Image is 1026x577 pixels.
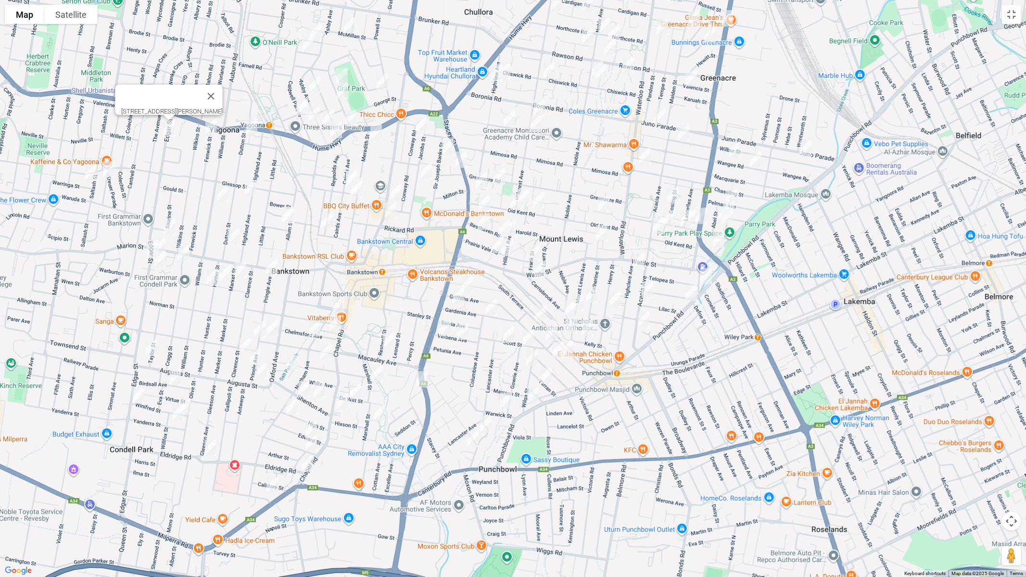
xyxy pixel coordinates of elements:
[458,272,477,296] div: 165 Griffiths Avenue, BANKSTOWN NSW 2200
[417,159,436,183] div: 49 Jacobs Street, BANKSTOWN NSW 2200
[499,323,518,347] div: 34A Scott Street, PUNCHBOWL NSW 2196
[501,216,520,240] div: 176 Hillcrest Avenue, MOUNT LEWIS NSW 2190
[592,221,611,245] div: 27 St Charbel Way, PUNCHBOWL NSW 2196
[381,199,400,223] div: 443 Chapel Road, BANKSTOWN NSW 2200
[298,452,317,476] div: 14 Chapel Road, BANKSTOWN NSW 2200
[250,317,269,341] div: 75 Pringle Avenue, BANKSTOWN NSW 2200
[121,108,222,115] div: [STREET_ADDRESS][PERSON_NAME]
[474,210,493,234] div: 3/7 Resthaven Road, BANKSTOWN NSW 2200
[174,241,193,265] div: 7 Cragg Street, CONDELL PARK NSW 2200
[568,291,587,315] div: 8 Mount Lewis Avenue, PUNCHBOWL NSW 2196
[594,192,613,216] div: 17 Buckwall Avenue, GREENACRE NSW 2190
[282,395,302,419] div: 50 High Street, BANKSTOWN NSW 2200
[475,191,494,215] div: 224 Old Kent Road, GREENACRE NSW 2190
[214,181,233,205] div: 179 William Street, BANKSTOWN NSW 2200
[262,255,281,279] div: 3 Pringle Avenue, BANKSTOWN NSW 2200
[165,365,185,389] div: 23 Birdsall Avenue, CONDELL PARK NSW 2200
[283,351,302,375] div: 14 Ogmore Court, BANKSTOWN NSW 2200
[305,316,324,340] div: 4/83 Northam Avenue, BANKSTOWN NSW 2200
[368,361,387,385] div: 18 Marshall Street, BANKSTOWN NSW 2200
[507,190,526,214] div: 190 Old Kent Road, GREENACRE NSW 2190
[129,384,148,408] div: 231 Edgar Street, CONDELL PARK NSW 2200
[498,236,517,260] div: 194 Hillcrest Avenue, MOUNT LEWIS NSW 2190
[341,106,360,130] div: 384 Hume Highway, BANKSTOWN NSW 2200
[333,389,353,414] div: 117 Chapel Road, BANKSTOWN NSW 2200
[453,320,472,344] div: 16 Verbena Avenue, BANKSTOWN NSW 2200
[292,94,312,118] div: 100 Caldwell Parade, YAGOONA NSW 2199
[342,167,361,191] div: 45 Cairds Avenue, BANKSTOWN NSW 2200
[367,121,386,145] div: 125 Meredith Street, BANKSTOWN NSW 2200
[549,338,568,362] div: 42 Griffiths Avenue, PUNCHBOWL NSW 2196
[236,334,255,358] div: 98 Clarence Street, CONDELL PARK NSW 2200
[81,161,101,185] div: 2 Warringa Street, YAGOONA NSW 2199
[514,185,533,209] div: 165 Hillcrest Avenue, GREENACRE NSW 2190
[542,321,561,345] div: 57 Griffiths Avenue, BANKSTOWN NSW 2200
[413,367,432,391] div: 11 Marcella Street, BANKSTOWN NSW 2200
[176,394,195,418] div: 7 Winifred Street, CONDELL PARK NSW 2200
[329,293,348,317] div: 3/50 Northam Avenue, BANKSTOWN NSW 2200
[159,116,178,140] div: 24 Edgar Street, YAGOONA NSW 2199
[472,169,491,193] div: 221 Old Kent Road, GREENACRE NSW 2190
[386,180,405,204] div: 465 Chapel Road, BANKSTOWN NSW 2200
[369,401,389,426] div: 56 Marshall Street, BANKSTOWN NSW 2200
[231,258,250,282] div: 16 Market Street, CONDELL PARK NSW 2200
[449,284,468,308] div: 79 Gardenia Avenue, BANKSTOWN NSW 2200
[246,345,265,369] div: 93 Pringle Avenue, BANKSTOWN NSW 2200
[203,265,222,289] div: 11 York Street, CONDELL PARK NSW 2200
[251,359,270,383] div: 11 Augusta Street, BANKSTOWN NSW 2200
[523,384,543,408] div: 875 Punchbowl Road, PUNCHBOWL NSW 2196
[302,431,321,455] div: 6 Irvine Street, BANKSTOWN NSW 2200
[263,473,282,497] div: 3 Claribel Street, BANKSTOWN NSW 2200
[319,106,338,130] div: 1/117 Ashby Avenue, YAGOONA NSW 2199
[160,215,179,239] div: 3 Belrose Court, BANKSTOWN NSW 2200
[463,427,482,451] div: 22 James Street, PUNCHBOWL NSW 2196
[497,389,516,413] div: 3 Warwick Street, PUNCHBOWL NSW 2196
[242,115,261,139] div: 124 Dutton Street, YAGOONA NSW 2199
[373,70,392,94] div: 38 Emery Avenue, YAGOONA NSW 2199
[476,413,495,437] div: 17 Sunny Crescent, PUNCHBOWL NSW 2196
[150,235,169,259] div: 1/129 Edgar Street, CONDELL PARK NSW 2200
[489,233,508,257] div: 3/35 Prairie Vale Road, BANKSTOWN NSW 2200
[317,209,337,233] div: 13 Gordon Street, BANKSTOWN NSW 2200
[412,113,431,138] div: 65 Conway Road, BANKSTOWN NSW 2200
[142,336,161,360] div: 1/115 Taylor Street, CONDELL PARK NSW 2200
[438,135,457,159] div: 67 Sir Joseph Banks Street, BANKSTOWN NSW 2200
[495,216,514,240] div: 25 Resthaven Road, BANKSTOWN NSW 2200
[326,312,345,336] div: 11 Chelmsford Avenue, BANKSTOWN NSW 2200
[143,236,162,260] div: 140a Edgar Street, CONDELL PARK NSW 2200
[582,283,601,307] div: 40 Catherine Street, PUNCHBOWL NSW 2196
[263,316,282,340] div: 49 Chertsey Avenue, BANKSTOWN NSW 2200
[519,326,538,350] div: 12 Scott Street, PUNCHBOWL NSW 2196
[346,178,366,202] div: 72 Meredith Street, BANKSTOWN NSW 2200
[500,107,519,131] div: 144 Banksia Road, GREENACRE NSW 2190
[151,247,170,271] div: 133 Edgar Street, CONDELL PARK NSW 2200
[536,364,556,388] div: 12A Yarran Street, PUNCHBOWL NSW 2196
[532,301,551,326] div: 2/96 South Terrace, BANKSTOWN NSW 2200
[310,378,329,402] div: 3/15 Shenton Avenue, BANKSTOWN NSW 2200
[490,164,509,188] div: 1/136 Greenacre Road, GREENACRE NSW 2190
[333,79,352,103] div: 30 Avoca Street, YAGOONA NSW 2199
[241,176,260,200] div: 58A Highland Avenue, BANKSTOWN NSW 2200
[530,96,549,120] div: 99 Hillcrest Avenue, GREENACRE NSW 2190
[562,313,581,337] div: 104 Stansfield Avenue, BANKSTOWN NSW 2200
[578,316,597,340] div: 59 Kelly Street, PUNCHBOWL NSW 2196
[305,73,325,97] div: 73 Ashby Avenue, YAGOONA NSW 2199
[435,316,455,340] div: 38 Verbena Avenue, BANKSTOWN NSW 2200
[481,295,501,319] div: 2 Columbine Avenue, BANKSTOWN NSW 2200
[526,112,545,136] div: 114 Banksia Road, GREENACRE NSW 2190
[199,85,222,108] button: Close
[224,225,243,249] div: 16 Dutton Street, BANKSTOWN NSW 2200
[525,241,544,265] div: 65 Prairie Vale Road, MOUNT LEWIS NSW 2190
[293,96,312,120] div: 102 Caldwell Parade, YAGOONA NSW 2199
[304,102,324,126] div: 69 Caldwell Parade, YAGOONA NSW 2199
[452,148,471,172] div: 179 Greenacre Road, BANKSTOWN NSW 2200
[279,203,298,227] div: 2 Mitcham Road, BANKSTOWN NSW 2200
[302,418,321,442] div: 14 Edward Street, BANKSTOWN NSW 2200
[278,203,297,227] div: 4 Mitcham Road, BANKSTOWN NSW 2200
[216,262,235,286] div: 26A York Street, CONDELL PARK NSW 2200
[557,337,577,361] div: 35 Griffiths Avenue, PUNCHBOWL NSW 2196
[317,340,336,364] div: 7 Dudley Avenue, BANKSTOWN NSW 2200
[560,297,580,321] div: 16 Carrisbrook Avenue, PUNCHBOWL NSW 2196
[99,157,118,181] div: 54 Dargan Street, YAGOONA NSW 2199
[346,379,365,403] div: 5/9 De Witt Street, BANKSTOWN NSW 2200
